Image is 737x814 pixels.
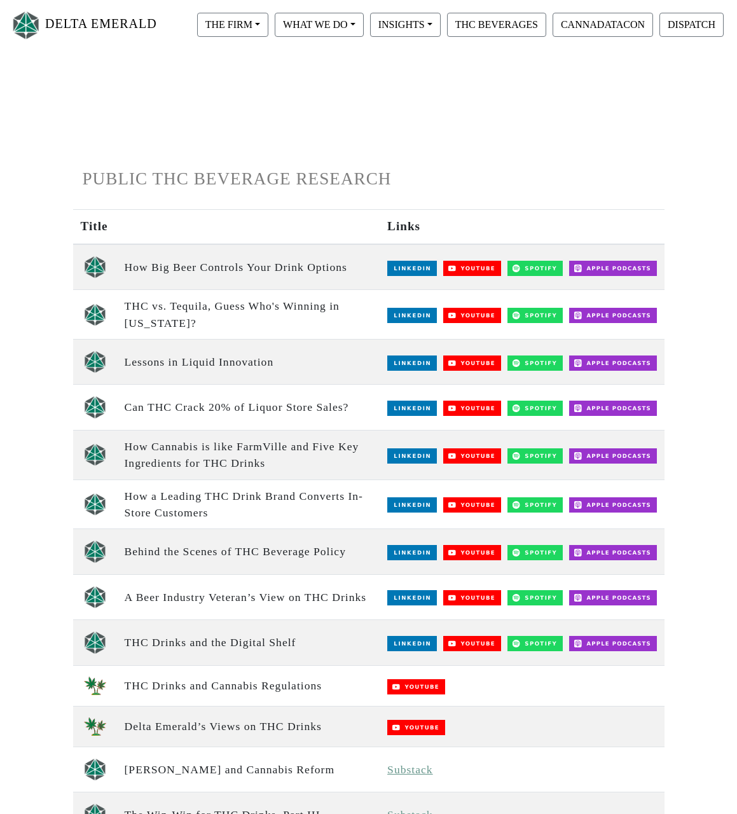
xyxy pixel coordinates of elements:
[84,303,106,326] img: unscripted logo
[659,13,724,37] button: DISPATCH
[84,396,106,418] img: unscripted logo
[380,210,664,244] th: Links
[443,636,501,651] img: YouTube
[84,758,106,781] img: dispatch logo
[507,636,563,651] img: Spotify
[553,13,653,37] button: CANNADATACON
[569,636,657,651] img: Apple Podcasts
[84,256,106,279] img: unscripted logo
[387,497,437,513] img: LinkedIn
[443,590,501,605] img: YouTube
[443,497,501,513] img: YouTube
[447,13,546,37] button: THC BEVERAGES
[507,308,563,323] img: Spotify
[387,763,433,776] a: Substack
[387,261,437,276] img: LinkedIn
[507,448,563,464] img: Spotify
[507,590,563,605] img: Spotify
[117,665,380,706] td: THC Drinks and Cannabis Regulations
[73,210,117,244] th: Title
[10,5,157,45] a: DELTA EMERALD
[569,261,657,276] img: Apple Podcasts
[84,443,106,466] img: unscripted logo
[387,590,437,605] img: LinkedIn
[387,401,437,416] img: LinkedIn
[507,545,563,560] img: Spotify
[117,529,380,574] td: Behind the Scenes of THC Beverage Policy
[370,13,441,37] button: INSIGHTS
[549,18,656,29] a: CANNADATACON
[443,355,501,371] img: YouTube
[387,636,437,651] img: LinkedIn
[507,497,563,513] img: Spotify
[443,261,501,276] img: YouTube
[387,448,437,464] img: LinkedIn
[84,493,106,516] img: unscripted logo
[387,545,437,560] img: LinkedIn
[569,590,657,605] img: Apple Podcasts
[443,308,501,323] img: YouTube
[656,18,727,29] a: DISPATCH
[117,430,380,479] td: How Cannabis is like FarmVille and Five Key Ingredients for THC Drinks
[117,574,380,619] td: A Beer Industry Veteran’s View on THC Drinks
[84,717,106,736] img: cannadatacon logo
[569,545,657,560] img: Apple Podcasts
[569,497,657,513] img: Apple Podcasts
[84,586,106,609] img: unscripted logo
[84,540,106,563] img: unscripted logo
[443,545,501,560] img: YouTube
[387,308,437,323] img: LinkedIn
[10,8,42,42] img: Logo
[117,479,380,529] td: How a Leading THC Drink Brand Converts In-Store Customers
[117,385,380,430] td: Can THC Crack 20% of Liquor Store Sales?
[83,169,655,190] h1: PUBLIC THC BEVERAGE RESEARCH
[444,18,549,29] a: THC BEVERAGES
[84,677,106,695] img: cannadatacon logo
[443,401,501,416] img: YouTube
[117,706,380,747] td: Delta Emerald’s Views on THC Drinks
[197,13,268,37] button: THE FIRM
[507,261,563,276] img: Spotify
[387,720,445,735] img: YouTube
[443,448,501,464] img: YouTube
[117,620,380,665] td: THC Drinks and the Digital Shelf
[117,747,380,792] td: [PERSON_NAME] and Cannabis Reform
[387,679,445,694] img: YouTube
[569,308,657,323] img: Apple Podcasts
[387,355,437,371] img: LinkedIn
[569,355,657,371] img: Apple Podcasts
[117,340,380,385] td: Lessons in Liquid Innovation
[117,290,380,340] td: THC vs. Tequila, Guess Who's Winning in [US_STATE]?
[117,244,380,290] td: How Big Beer Controls Your Drink Options
[84,350,106,373] img: unscripted logo
[84,631,106,654] img: unscripted logo
[275,13,364,37] button: WHAT WE DO
[569,401,657,416] img: Apple Podcasts
[507,355,563,371] img: Spotify
[507,401,563,416] img: Spotify
[569,448,657,464] img: Apple Podcasts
